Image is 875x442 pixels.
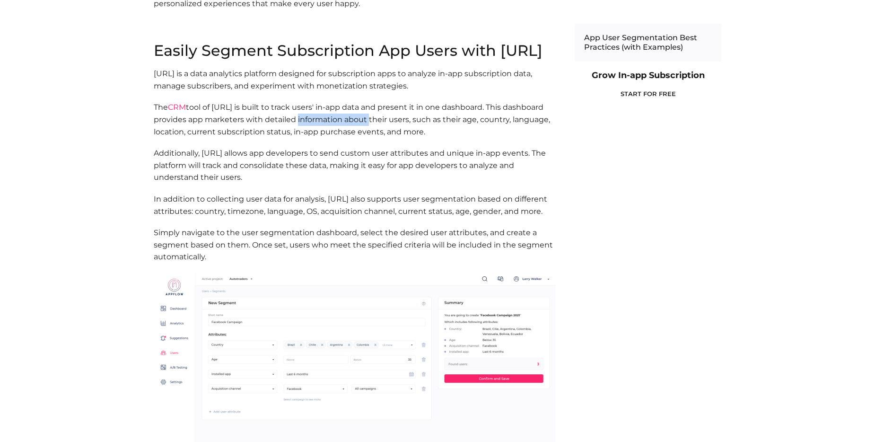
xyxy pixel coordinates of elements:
[584,33,712,52] p: App User Segmentation Best Practices (with Examples)
[154,147,556,184] p: Additionally, [URL] allows app developers to send custom user attributes and unique in-app events...
[168,103,186,112] a: CRM
[154,227,556,263] p: Simply navigate to the user segmentation dashboard, select the desired user attributes, and creat...
[154,68,556,92] p: [URL] is a data analytics platform designed for subscription apps to analyze in-app subscription ...
[575,84,721,103] a: START FOR FREE
[154,101,556,138] p: The tool of [URL] is built to track users' in-app data and present it in one dashboard. This dash...
[154,43,556,58] h2: Easily Segment Subscription App Users with [URL]
[154,193,556,217] p: In addition to collecting user data for analysis, [URL] also supports user segmentation based on ...
[575,71,721,80] p: Grow In-app Subscription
